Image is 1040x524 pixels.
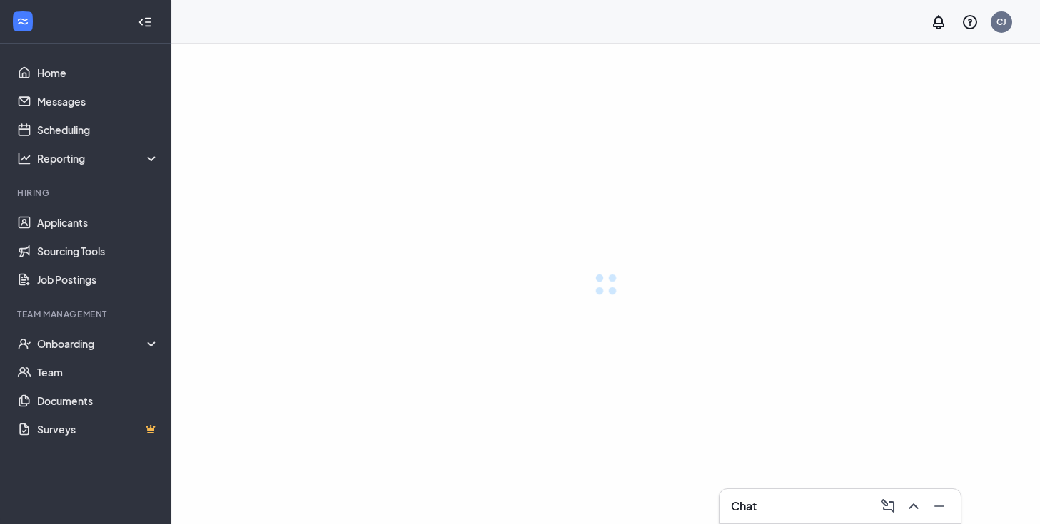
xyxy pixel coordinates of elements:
a: Documents [37,386,159,415]
svg: QuestionInfo [961,14,979,31]
a: Applicants [37,208,159,237]
a: Sourcing Tools [37,237,159,265]
a: Home [37,58,159,87]
div: Reporting [37,151,160,165]
div: CJ [996,16,1006,28]
h3: Chat [731,498,757,514]
button: Minimize [927,495,949,518]
svg: UserCheck [17,337,31,351]
a: Messages [37,87,159,115]
svg: Minimize [931,498,948,515]
button: ChevronUp [901,495,924,518]
a: SurveysCrown [37,415,159,443]
a: Team [37,358,159,386]
svg: Notifications [930,14,947,31]
a: Job Postings [37,265,159,294]
svg: ChevronUp [905,498,922,515]
a: Scheduling [37,115,159,144]
svg: Analysis [17,151,31,165]
svg: WorkstreamLogo [16,14,30,29]
div: Hiring [17,187,156,199]
button: ComposeMessage [875,495,898,518]
div: Team Management [17,308,156,320]
svg: ComposeMessage [879,498,897,515]
svg: Collapse [138,15,152,29]
div: Onboarding [37,337,160,351]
